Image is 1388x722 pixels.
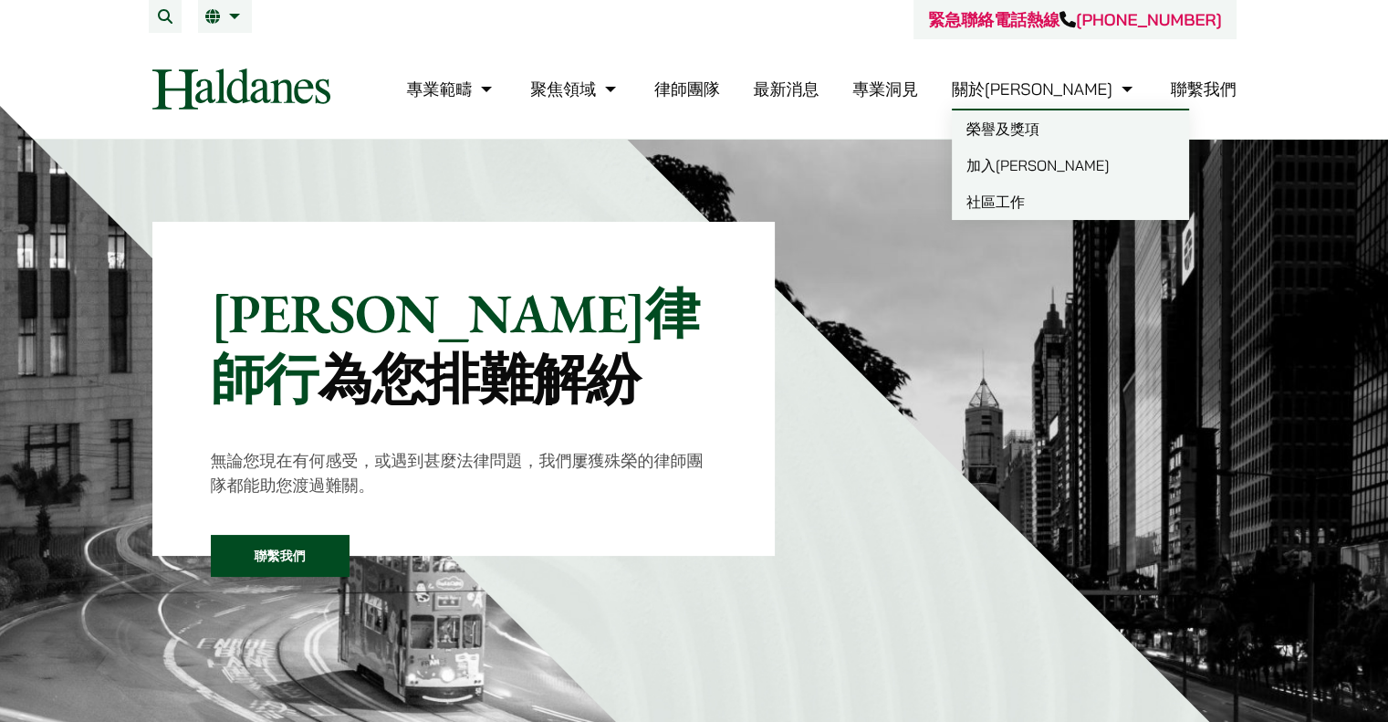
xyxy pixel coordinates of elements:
[852,78,918,99] a: 專業洞見
[318,343,640,414] mark: 為您排難解紛
[205,9,245,24] a: 繁
[654,78,720,99] a: 律師團隊
[406,78,496,99] a: 專業範疇
[211,535,350,577] a: 聯繫我們
[952,183,1189,220] a: 社區工作
[152,68,330,110] img: Logo of Haldanes
[928,9,1221,30] a: 緊急聯絡電話熱線[PHONE_NUMBER]
[211,280,717,412] p: [PERSON_NAME]律師行
[952,110,1189,147] a: 榮譽及獎項
[211,448,717,497] p: 無論您現在有何感受，或遇到甚麼法律問題，我們屢獲殊榮的律師團隊都能助您渡過難關。
[952,78,1137,99] a: 關於何敦
[952,147,1189,183] a: 加入[PERSON_NAME]
[753,78,819,99] a: 最新消息
[530,78,621,99] a: 聚焦領域
[1171,78,1237,99] a: 聯繫我們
